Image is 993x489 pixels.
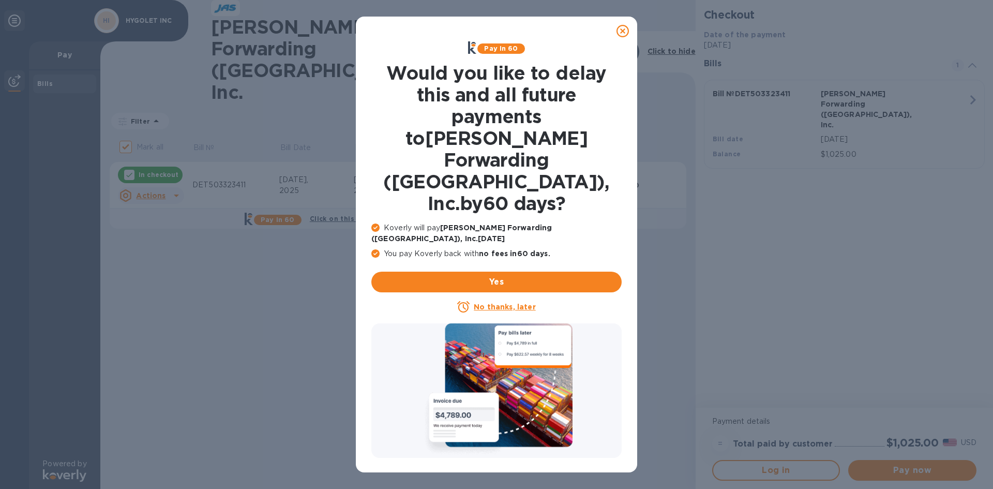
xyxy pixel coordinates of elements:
span: Yes [380,276,613,288]
b: [PERSON_NAME] Forwarding ([GEOGRAPHIC_DATA]), Inc. [DATE] [371,224,552,243]
b: Pay in 60 [484,45,518,52]
h1: Would you like to delay this and all future payments to [PERSON_NAME] Forwarding ([GEOGRAPHIC_DAT... [371,62,622,214]
p: You pay Koverly back with [371,248,622,259]
button: Yes [371,272,622,292]
p: Koverly will pay [371,223,622,244]
b: no fees in 60 days . [479,249,550,258]
u: No thanks, later [474,303,535,311]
